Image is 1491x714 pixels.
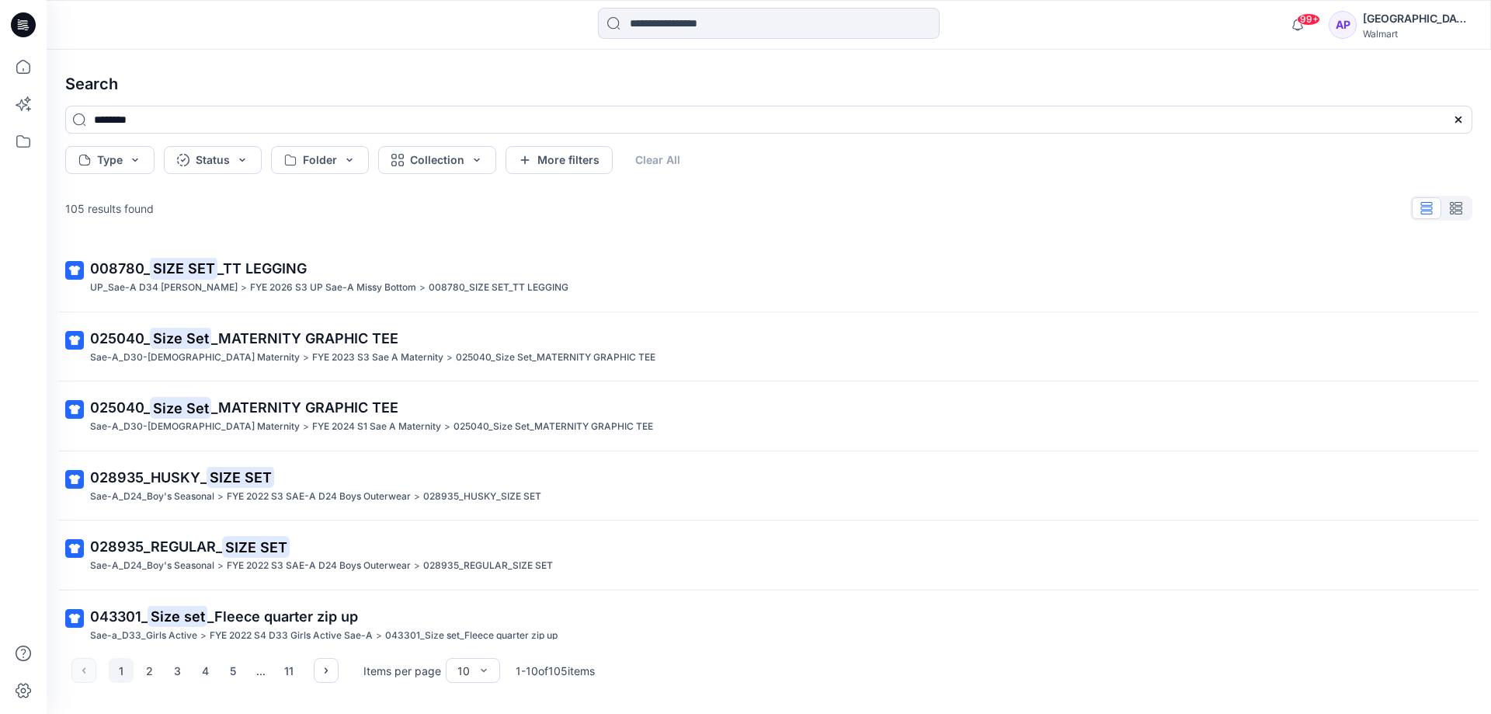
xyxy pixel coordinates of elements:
p: > [241,280,247,296]
p: 1 - 10 of 105 items [516,663,595,679]
h4: Search [53,62,1485,106]
p: > [419,280,426,296]
span: 025040_ [90,399,150,416]
button: Collection [378,146,496,174]
button: 3 [165,658,189,683]
button: 4 [193,658,217,683]
p: 028935_HUSKY_SIZE SET [423,489,541,505]
a: 028935_REGULAR_SIZE SETSae-A_D24_Boy's Seasonal>FYE 2022 S3 SAE-A D24 Boys Outerwear>028935_REGUL... [56,527,1482,583]
span: 043301_ [90,608,148,625]
p: FYE 2022 S3 SAE-A D24 Boys Outerwear [227,489,411,505]
p: Sae-A_D30-Ladies Maternity [90,419,300,435]
p: Sae-A_D24_Boy's Seasonal [90,489,214,505]
mark: Size Set [150,327,211,349]
span: 028935_HUSKY_ [90,469,207,486]
div: Walmart [1363,28,1472,40]
p: > [200,628,207,644]
mark: SIZE SET [150,257,217,279]
button: Folder [271,146,369,174]
p: FYE 2026 S3 UP Sae-A Missy Bottom [250,280,416,296]
span: 028935_REGULAR_ [90,538,222,555]
p: 028935_REGULAR_SIZE SET [423,558,553,574]
mark: Size Set [150,397,211,419]
button: 1 [109,658,134,683]
button: 11 [276,658,301,683]
p: Items per page [363,663,441,679]
mark: SIZE SET [207,466,274,488]
span: 025040_ [90,330,150,347]
p: UP_Sae-A D34 Missy Bottoms [90,280,238,296]
button: 5 [221,658,245,683]
p: 105 results found [65,200,154,217]
p: > [447,350,453,366]
span: 99+ [1297,13,1320,26]
p: 043301_Size set_Fleece quarter zip up [385,628,558,644]
a: 028935_HUSKY_SIZE SETSae-A_D24_Boy's Seasonal>FYE 2022 S3 SAE-A D24 Boys Outerwear>028935_HUSKY_S... [56,458,1482,514]
a: 008780_SIZE SET_TT LEGGINGUP_Sae-A D34 [PERSON_NAME]>FYE 2026 S3 UP Sae-A Missy Bottom>008780_SIZ... [56,249,1482,305]
a: 025040_Size Set_MATERNITY GRAPHIC TEESae-A_D30-[DEMOGRAPHIC_DATA] Maternity>FYE 2023 S3 Sae A Mat... [56,319,1482,375]
button: Status [164,146,262,174]
p: Sae-A_D30-Ladies Maternity [90,350,300,366]
p: 008780_SIZE SET_TT LEGGING [429,280,568,296]
button: 2 [137,658,162,683]
p: > [303,350,309,366]
p: FYE 2023 S3 Sae A Maternity [312,350,443,366]
div: AP [1329,11,1357,39]
span: _MATERNITY GRAPHIC TEE [211,330,398,347]
p: Sae-A_D24_Boy's Seasonal [90,558,214,574]
a: 025040_Size Set_MATERNITY GRAPHIC TEESae-A_D30-[DEMOGRAPHIC_DATA] Maternity>FYE 2024 S1 Sae A Mat... [56,388,1482,444]
p: > [217,489,224,505]
p: > [414,558,420,574]
p: FYE 2022 S3 SAE-A D24 Boys Outerwear [227,558,411,574]
button: More filters [506,146,613,174]
mark: Size set [148,605,207,627]
p: > [414,489,420,505]
span: 008780_ [90,260,150,277]
p: FYE 2024 S1 Sae A Maternity [312,419,441,435]
p: > [217,558,224,574]
div: ... [248,658,273,683]
p: > [444,419,450,435]
mark: SIZE SET [222,536,290,558]
span: _TT LEGGING [217,260,307,277]
div: 10 [457,663,470,679]
p: 025040_Size Set_MATERNITY GRAPHIC TEE [454,419,653,435]
p: > [376,628,382,644]
p: > [303,419,309,435]
div: [GEOGRAPHIC_DATA] [1363,9,1472,28]
p: FYE 2022 S4 D33 Girls Active Sae-A [210,628,373,644]
p: Sae-a_D33_Girls Active [90,628,197,644]
p: 025040_Size Set_MATERNITY GRAPHIC TEE [456,350,655,366]
span: _MATERNITY GRAPHIC TEE [211,399,398,416]
a: 043301_Size set_Fleece quarter zip upSae-a_D33_Girls Active>FYE 2022 S4 D33 Girls Active Sae-A>04... [56,597,1482,653]
button: Type [65,146,155,174]
span: _Fleece quarter zip up [207,608,358,625]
